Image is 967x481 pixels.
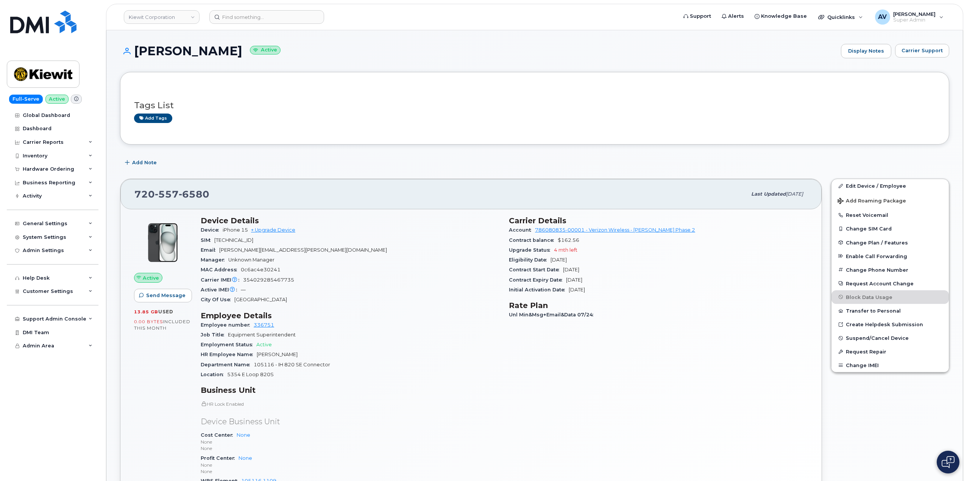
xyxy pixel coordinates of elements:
span: used [158,309,173,314]
span: iPhone 15 [223,227,248,233]
span: Add Note [132,159,157,166]
span: — [241,287,246,293]
button: Suspend/Cancel Device [831,331,949,345]
h3: Tags List [134,101,935,110]
span: City Of Use [201,297,234,302]
span: Job Title [201,332,228,338]
span: Initial Activation Date [509,287,569,293]
button: Change Plan / Features [831,236,949,249]
span: Contract Expiry Date [509,277,566,283]
button: Request Repair [831,345,949,358]
span: Contract balance [509,237,558,243]
span: Active IMEI [201,287,241,293]
span: Contract Start Date [509,267,563,272]
span: Active [256,342,272,347]
span: Upgrade Status [509,247,554,253]
span: 0.00 Bytes [134,319,163,324]
p: Device Business Unit [201,416,500,427]
button: Change Phone Number [831,263,949,277]
p: HR Lock Enabled [201,401,500,407]
span: [TECHNICAL_ID] [214,237,253,243]
span: Manager [201,257,228,263]
button: Send Message [134,289,192,302]
small: Active [250,46,281,54]
span: Account [509,227,535,233]
p: None [201,468,500,475]
button: Carrier Support [895,44,949,58]
span: 13.85 GB [134,309,158,314]
h3: Business Unit [201,386,500,395]
a: Add tags [134,114,172,123]
span: Unknown Manager [228,257,275,263]
span: [DATE] [551,257,567,263]
button: Change SIM Card [831,222,949,235]
a: 786080835-00001 - Verizon Wireless - [PERSON_NAME] Phase 2 [535,227,695,233]
span: Enable Call Forwarding [846,253,907,259]
a: Edit Device / Employee [831,179,949,193]
button: Request Account Change [831,277,949,290]
span: Employment Status [201,342,256,347]
span: Eligibility Date [509,257,551,263]
span: Carrier IMEI [201,277,243,283]
span: Location [201,372,227,377]
span: 6580 [179,188,209,200]
span: Active [143,274,159,282]
a: 336751 [254,322,274,328]
span: SIM [201,237,214,243]
a: + Upgrade Device [251,227,295,233]
h1: [PERSON_NAME] [120,44,837,58]
button: Enable Call Forwarding [831,249,949,263]
span: Employee number [201,322,254,328]
span: [PERSON_NAME][EMAIL_ADDRESS][PERSON_NAME][DOMAIN_NAME] [219,247,387,253]
span: Equipment Superintendent [228,332,296,338]
span: [DATE] [569,287,585,293]
span: Send Message [146,292,186,299]
span: Email [201,247,219,253]
span: 557 [155,188,179,200]
a: None [239,455,252,461]
button: Add Roaming Package [831,193,949,208]
span: Change Plan / Features [846,240,908,245]
span: Unl Min&Msg+Email&Data 07/24 [509,312,597,318]
span: 5354 E Loop 820S [227,372,274,377]
button: Change IMEI [831,358,949,372]
span: Add Roaming Package [838,198,906,205]
p: None [201,462,500,468]
span: Department Name [201,362,254,367]
img: iPhone_15_Black.png [140,220,186,265]
span: $162.56 [558,237,579,243]
span: 105116 - IH 820 SE Connector [254,362,330,367]
span: 354029285467735 [243,277,294,283]
span: Carrier Support [901,47,943,54]
span: Profit Center [201,455,239,461]
span: MAC Address [201,267,241,272]
span: HR Employee Name [201,352,257,357]
span: [DATE] [786,191,803,197]
button: Reset Voicemail [831,208,949,222]
h3: Carrier Details [509,216,808,225]
span: Device [201,227,223,233]
span: Last updated [751,191,786,197]
button: Transfer to Personal [831,304,949,318]
button: Block Data Usage [831,290,949,304]
span: 4 mth left [554,247,577,253]
a: None [237,432,250,438]
a: Display Notes [841,44,891,58]
p: None [201,439,500,445]
span: Suspend/Cancel Device [846,335,909,341]
span: Cost Center [201,432,237,438]
span: [DATE] [566,277,582,283]
span: [GEOGRAPHIC_DATA] [234,297,287,302]
span: [DATE] [563,267,579,272]
h3: Device Details [201,216,500,225]
span: 720 [134,188,209,200]
span: 0c6ac4e30241 [241,267,281,272]
img: Open chat [942,456,955,468]
h3: Rate Plan [509,301,808,310]
p: None [201,445,500,451]
button: Add Note [120,156,163,170]
span: [PERSON_NAME] [257,352,298,357]
h3: Employee Details [201,311,500,320]
a: Create Helpdesk Submission [831,318,949,331]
